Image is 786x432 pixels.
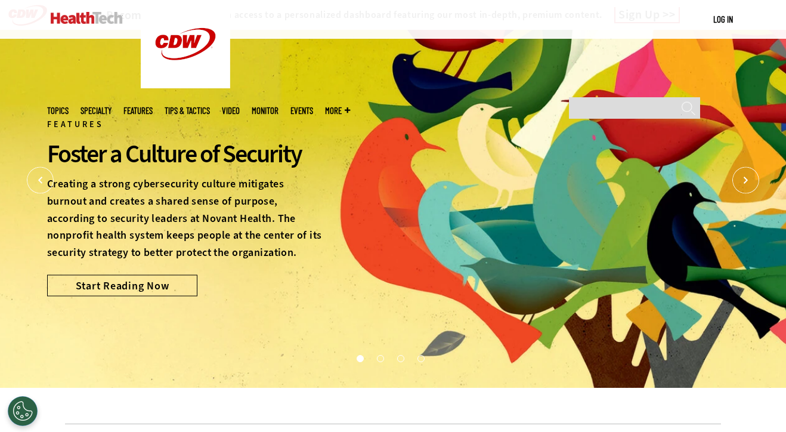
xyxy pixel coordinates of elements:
[8,396,38,426] button: Open Preferences
[27,167,54,194] button: Prev
[141,79,230,91] a: CDW
[357,355,363,361] button: 1 of 4
[47,274,197,296] a: Start Reading Now
[47,138,324,170] div: Foster a Culture of Security
[222,106,240,115] a: Video
[47,175,324,261] p: Creating a strong cybersecurity culture mitigates burnout and creates a shared sense of purpose, ...
[732,167,759,194] button: Next
[47,106,69,115] span: Topics
[81,106,112,115] span: Specialty
[51,12,123,24] img: Home
[713,14,733,24] a: Log in
[325,106,350,115] span: More
[417,355,423,361] button: 4 of 4
[165,106,210,115] a: Tips & Tactics
[8,396,38,426] div: Cookies Settings
[397,355,403,361] button: 3 of 4
[377,355,383,361] button: 2 of 4
[713,13,733,26] div: User menu
[252,106,278,115] a: MonITor
[123,106,153,115] a: Features
[290,106,313,115] a: Events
